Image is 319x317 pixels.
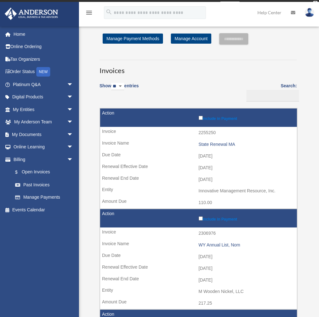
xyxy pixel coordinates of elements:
[85,9,93,16] i: menu
[19,168,22,176] span: $
[100,185,297,197] td: Innovative Management Resource, Inc.
[67,153,80,166] span: arrow_drop_down
[100,197,297,209] td: 110.00
[100,162,297,174] td: [DATE]
[199,242,294,248] div: WY Annual List, Nom
[4,141,83,153] a: Online Learningarrow_drop_down
[4,53,83,65] a: Tax Organizers
[67,103,80,116] span: arrow_drop_down
[100,297,297,309] td: 217.25
[103,34,163,44] a: Manage Payment Methods
[36,67,50,77] div: NEW
[199,115,294,121] label: Include in Payment
[100,263,297,275] td: [DATE]
[100,274,297,286] td: [DATE]
[4,153,80,166] a: Billingarrow_drop_down
[9,166,76,179] a: $Open Invoices
[4,103,83,116] a: My Entitiesarrow_drop_down
[313,1,317,5] div: close
[111,83,124,90] select: Showentries
[305,8,314,17] img: User Pic
[4,116,83,128] a: My Anderson Teamarrow_drop_down
[67,128,80,141] span: arrow_drop_down
[220,2,240,9] a: survey
[105,9,112,16] i: search
[4,40,83,53] a: Online Ordering
[4,128,83,141] a: My Documentsarrow_drop_down
[79,2,217,9] div: Get a chance to win 6 months of Platinum for free just by filling out this
[100,174,297,186] td: [DATE]
[246,90,299,102] input: Search:
[4,78,83,91] a: Platinum Q&Aarrow_drop_down
[99,60,297,76] h3: Invoices
[9,178,80,191] a: Past Invoices
[4,91,83,103] a: Digital Productsarrow_drop_down
[100,127,297,139] td: 2255250
[100,150,297,162] td: [DATE]
[199,216,203,221] input: Include in Payment
[67,91,80,104] span: arrow_drop_down
[100,251,297,263] td: [DATE]
[3,8,60,20] img: Anderson Advisors Platinum Portal
[85,11,93,16] a: menu
[199,215,294,221] label: Include in Payment
[100,286,297,298] td: M Wooden Nickel, LLC
[9,191,80,204] a: Manage Payments
[67,78,80,91] span: arrow_drop_down
[199,116,203,120] input: Include in Payment
[4,65,83,78] a: Order StatusNEW
[4,28,83,40] a: Home
[100,227,297,239] td: 2306976
[171,34,211,44] a: Manage Account
[67,141,80,154] span: arrow_drop_down
[99,82,139,96] label: Show entries
[244,82,297,102] label: Search:
[4,203,83,216] a: Events Calendar
[67,116,80,129] span: arrow_drop_down
[199,142,294,147] div: State Renewal MA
